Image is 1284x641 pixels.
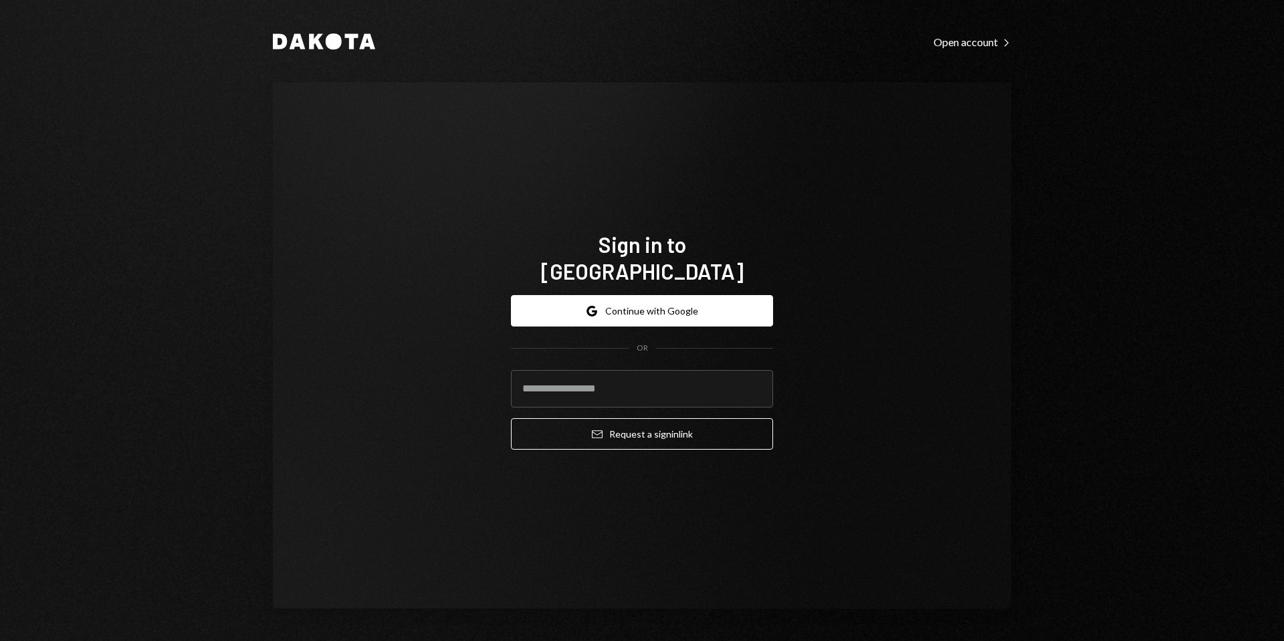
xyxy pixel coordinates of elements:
h1: Sign in to [GEOGRAPHIC_DATA] [511,231,773,284]
a: Open account [934,34,1011,49]
button: Request a signinlink [511,418,773,450]
div: Open account [934,35,1011,49]
div: OR [637,343,648,354]
button: Continue with Google [511,295,773,327]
